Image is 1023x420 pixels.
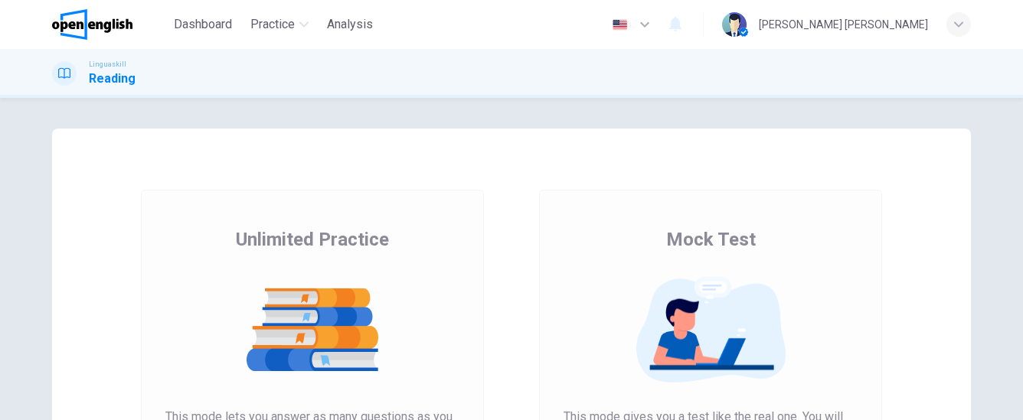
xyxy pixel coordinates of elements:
span: Linguaskill [89,59,126,70]
span: Dashboard [174,15,232,34]
h1: Reading [89,70,136,88]
img: en [610,19,629,31]
span: Practice [250,15,295,34]
a: OpenEnglish logo [52,9,168,40]
button: Dashboard [168,11,238,38]
span: Analysis [327,15,373,34]
button: Practice [244,11,315,38]
div: [PERSON_NAME] [PERSON_NAME] [759,15,928,34]
span: Mock Test [666,227,756,252]
button: Analysis [321,11,379,38]
img: Profile picture [722,12,747,37]
img: OpenEnglish logo [52,9,132,40]
span: Unlimited Practice [236,227,389,252]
